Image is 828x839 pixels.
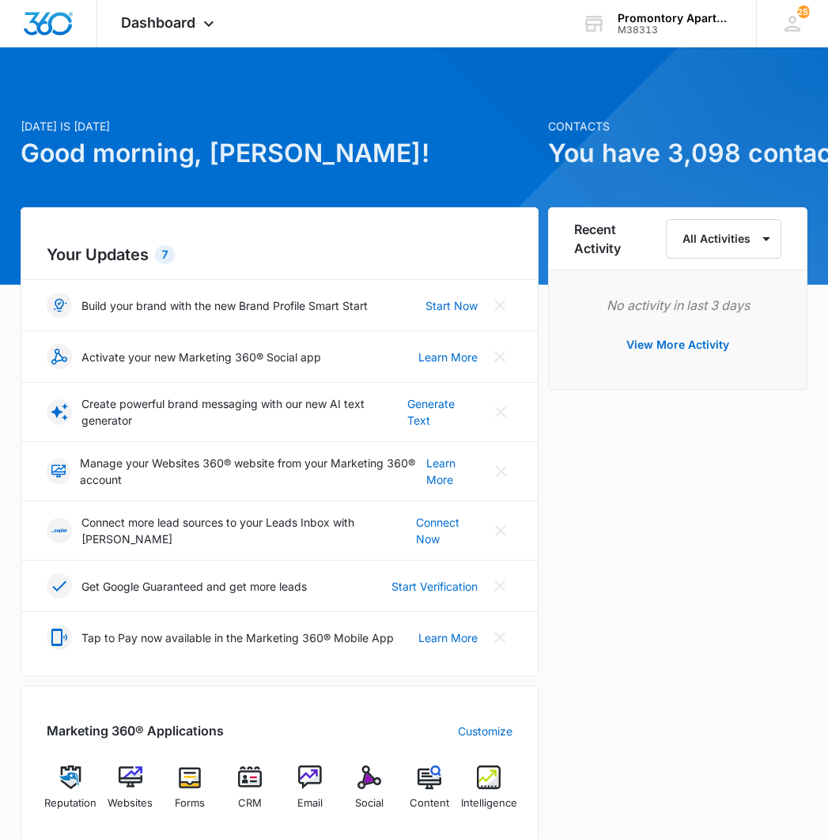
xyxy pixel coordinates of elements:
h6: Recent Activity [574,220,660,258]
a: Connect Now [416,514,480,547]
span: Email [297,796,323,811]
span: Reputation [44,796,96,811]
p: Get Google Guaranteed and get more leads [81,578,307,595]
p: Manage your Websites 360® website from your Marketing 360® account [80,455,426,488]
a: Generate Text [407,395,478,429]
p: Tap to Pay now available in the Marketing 360® Mobile App [81,629,394,646]
button: All Activities [666,219,781,259]
div: 7 [155,245,175,264]
a: Learn More [418,629,478,646]
button: Close [490,518,513,543]
span: Websites [108,796,153,811]
button: Close [487,625,512,650]
span: 255 [797,6,810,18]
span: Intelligence [461,796,517,811]
a: Websites [107,765,154,822]
p: [DATE] is [DATE] [21,118,539,134]
span: Content [410,796,449,811]
span: Social [355,796,384,811]
a: Customize [458,723,512,739]
a: Start Verification [391,578,478,595]
a: Intelligence [466,765,513,822]
span: CRM [238,796,262,811]
p: Build your brand with the new Brand Profile Smart Start [81,297,368,314]
h2: Your Updates [47,243,512,266]
a: CRM [226,765,274,822]
button: Close [487,573,512,599]
button: Close [487,293,512,318]
button: View More Activity [611,326,745,364]
a: Content [406,765,453,822]
p: Create powerful brand messaging with our new AI text generator [81,395,407,429]
a: Learn More [426,455,479,488]
a: Forms [166,765,214,822]
a: Social [346,765,393,822]
p: Connect more lead sources to your Leads Inbox with [PERSON_NAME] [81,514,416,547]
a: Email [286,765,334,822]
h1: You have 3,098 contacts [548,134,807,172]
p: Contacts [548,118,807,134]
div: notifications count [797,6,810,18]
div: account id [618,25,733,36]
span: Forms [175,796,205,811]
a: Start Now [425,297,478,314]
h2: Marketing 360® Applications [47,721,224,740]
p: No activity in last 3 days [574,296,781,315]
a: Learn More [418,349,478,365]
button: Close [490,459,513,484]
button: Close [487,344,512,369]
p: Activate your new Marketing 360® Social app [81,349,321,365]
span: Dashboard [121,14,195,31]
button: Close [488,399,512,425]
a: Reputation [47,765,94,822]
h1: Good morning, [PERSON_NAME]! [21,134,539,172]
div: account name [618,12,733,25]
